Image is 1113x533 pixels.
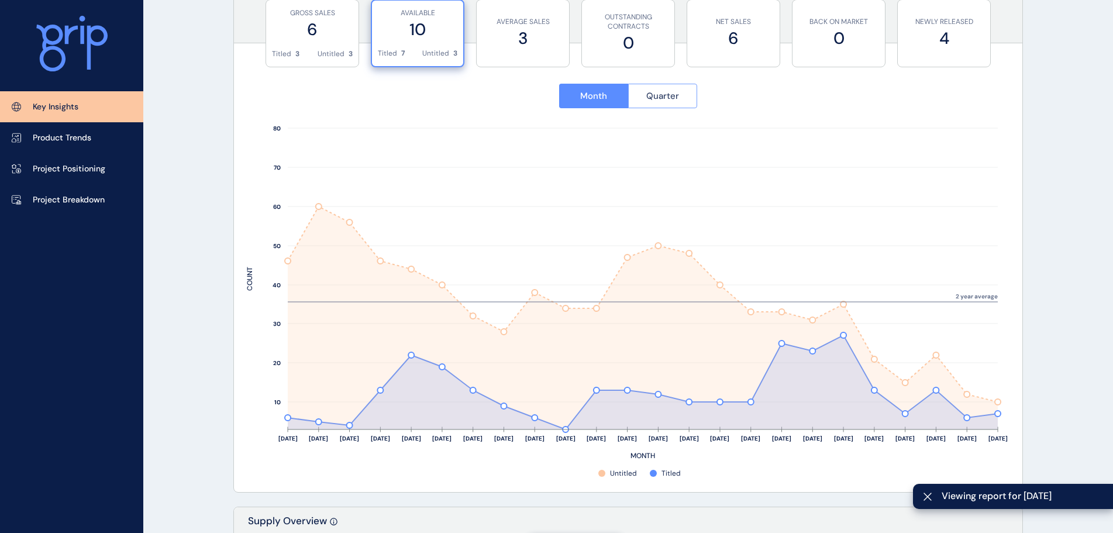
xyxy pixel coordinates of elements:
text: [DATE] [463,435,483,442]
text: [DATE] [402,435,421,442]
text: 2 year average [956,293,998,300]
button: Month [559,84,628,108]
label: 6 [272,18,353,41]
p: AVERAGE SALES [483,17,563,27]
text: COUNT [245,267,254,291]
text: 50 [273,242,281,250]
text: [DATE] [432,435,452,442]
p: AVAILABLE [378,8,457,18]
text: 70 [274,164,281,171]
span: Month [580,90,607,102]
text: [DATE] [649,435,668,442]
p: Untitled [422,49,449,59]
p: 7 [401,49,405,59]
label: 0 [588,32,669,54]
text: [DATE] [371,435,390,442]
p: BACK ON MARKET [798,17,879,27]
label: 6 [693,27,774,50]
text: [DATE] [309,435,328,442]
text: [DATE] [834,435,853,442]
label: 3 [483,27,563,50]
text: [DATE] [680,435,699,442]
text: 30 [273,320,281,328]
p: GROSS SALES [272,8,353,18]
p: Project Breakdown [33,194,105,206]
text: 20 [273,359,281,367]
text: [DATE] [494,435,514,442]
p: 3 [349,49,353,59]
span: Viewing report for [DATE] [942,490,1104,503]
text: 10 [274,398,281,406]
text: 80 [273,125,281,132]
p: NEWLY RELEASED [904,17,984,27]
text: [DATE] [587,435,606,442]
label: 0 [798,27,879,50]
p: Key Insights [33,101,78,113]
text: [DATE] [525,435,545,442]
text: [DATE] [864,435,884,442]
text: [DATE] [895,435,915,442]
text: [DATE] [278,435,298,442]
text: 40 [273,281,281,289]
text: [DATE] [710,435,729,442]
label: 4 [904,27,984,50]
span: Quarter [646,90,679,102]
p: Titled [378,49,397,59]
text: [DATE] [618,435,637,442]
p: Project Positioning [33,163,105,175]
text: MONTH [630,451,655,460]
p: Untitled [318,49,344,59]
p: 3 [453,49,457,59]
p: OUTSTANDING CONTRACTS [588,12,669,32]
text: [DATE] [340,435,359,442]
text: [DATE] [926,435,946,442]
p: Product Trends [33,132,91,144]
text: [DATE] [803,435,822,442]
text: [DATE] [988,435,1008,442]
text: 60 [273,203,281,211]
button: Quarter [628,84,698,108]
text: [DATE] [741,435,760,442]
p: Titled [272,49,291,59]
text: [DATE] [772,435,791,442]
text: [DATE] [957,435,977,442]
p: NET SALES [693,17,774,27]
label: 10 [378,18,457,41]
text: [DATE] [556,435,576,442]
p: 3 [295,49,299,59]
